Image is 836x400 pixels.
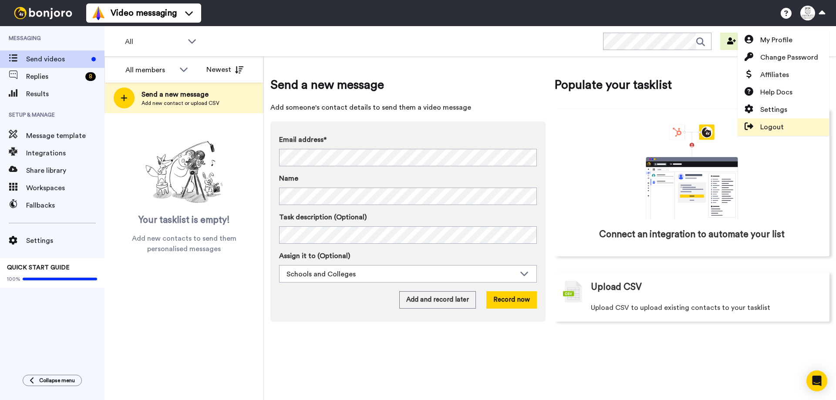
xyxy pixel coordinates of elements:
span: Message template [26,131,104,141]
button: Collapse menu [23,375,82,386]
img: bj-logo-header-white.svg [10,7,76,19]
span: Integrations [26,148,104,158]
span: Change Password [760,52,818,63]
label: Task description (Optional) [279,212,537,222]
span: Upload CSV [591,281,642,294]
a: Help Docs [738,84,829,101]
span: Fallbacks [26,200,104,211]
a: Settings [738,101,829,118]
img: vm-color.svg [91,6,105,20]
button: Invite [720,33,763,50]
img: ready-set-action.png [141,138,228,207]
span: Share library [26,165,104,176]
span: Send videos [26,54,88,64]
a: Logout [738,118,829,136]
label: Assign it to (Optional) [279,251,537,261]
span: Add someone's contact details to send them a video message [270,102,546,113]
a: Affiliates [738,66,829,84]
span: All [125,37,183,47]
span: Connect an integration to automate your list [599,228,785,241]
span: 100% [7,276,20,282]
div: animation [627,124,757,219]
span: Results [26,89,104,99]
button: Newest [200,61,250,78]
span: Logout [760,122,784,132]
a: My Profile [738,31,829,49]
div: All members [125,65,175,75]
span: Send a new message [142,89,219,100]
span: Add new contacts to send them personalised messages [118,233,250,254]
span: Help Docs [760,87,792,97]
span: Name [279,173,298,184]
span: Settings [26,235,104,246]
span: Replies [26,71,82,82]
span: Workspaces [26,183,104,193]
span: Affiliates [760,70,789,80]
span: Upload CSV to upload existing contacts to your tasklist [591,303,770,313]
div: Schools and Colleges [287,269,516,279]
a: Change Password [738,49,829,66]
div: 8 [85,72,96,81]
span: Populate your tasklist [554,76,829,94]
span: QUICK START GUIDE [7,265,70,271]
span: My Profile [760,35,792,45]
span: Video messaging [111,7,177,19]
div: Open Intercom Messenger [806,370,827,391]
span: Settings [760,104,787,115]
label: Email address* [279,134,537,145]
span: Add new contact or upload CSV [142,100,219,107]
button: Add and record later [399,291,476,309]
span: Collapse menu [39,377,75,384]
span: Send a new message [270,76,546,94]
button: Record now [486,291,537,309]
img: csv-grey.png [563,281,582,303]
span: Your tasklist is empty! [138,214,230,227]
